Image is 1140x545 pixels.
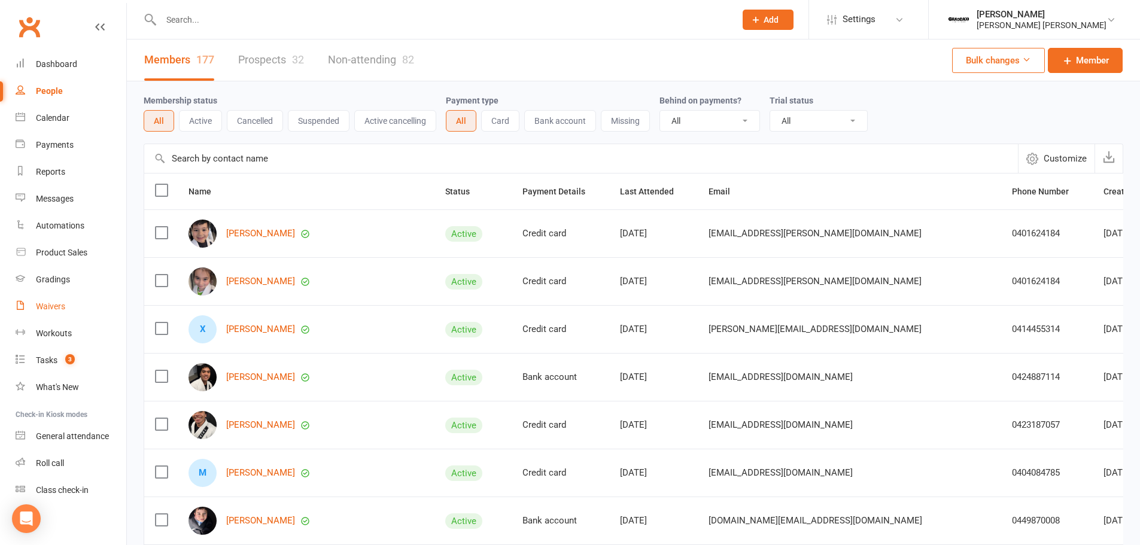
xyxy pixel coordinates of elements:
[620,187,687,196] span: Last Attended
[16,423,126,450] a: General attendance kiosk mode
[12,504,41,533] div: Open Intercom Messenger
[189,459,217,487] div: Matilda
[157,11,727,28] input: Search...
[292,53,304,66] div: 32
[16,185,126,212] a: Messages
[947,8,971,32] img: thumb_image1722295729.png
[16,239,126,266] a: Product Sales
[36,458,64,468] div: Roll call
[445,465,482,481] div: Active
[189,315,217,343] div: Xavi
[402,53,414,66] div: 82
[36,86,63,96] div: People
[36,431,109,441] div: General attendance
[1012,420,1082,430] div: 0423187057
[620,516,687,526] div: [DATE]
[446,96,498,105] label: Payment type
[522,184,598,199] button: Payment Details
[601,110,650,132] button: Missing
[977,20,1106,31] div: [PERSON_NAME] [PERSON_NAME]
[522,229,598,239] div: Credit card
[36,248,87,257] div: Product Sales
[1012,187,1082,196] span: Phone Number
[620,229,687,239] div: [DATE]
[709,318,922,340] span: [PERSON_NAME][EMAIL_ADDRESS][DOMAIN_NAME]
[709,270,922,293] span: [EMAIL_ADDRESS][PERSON_NAME][DOMAIN_NAME]
[709,366,853,388] span: [EMAIL_ADDRESS][DOMAIN_NAME]
[227,110,283,132] button: Cancelled
[354,110,436,132] button: Active cancelling
[16,212,126,239] a: Automations
[226,324,295,334] a: [PERSON_NAME]
[36,113,69,123] div: Calendar
[709,461,853,484] span: [EMAIL_ADDRESS][DOMAIN_NAME]
[709,187,743,196] span: Email
[952,48,1045,73] button: Bulk changes
[189,507,217,535] img: Marcus
[445,322,482,337] div: Active
[620,372,687,382] div: [DATE]
[709,413,853,436] span: [EMAIL_ADDRESS][DOMAIN_NAME]
[189,220,217,248] img: Ethan
[36,59,77,69] div: Dashboard
[620,276,687,287] div: [DATE]
[14,12,44,42] a: Clubworx
[16,293,126,320] a: Waivers
[445,370,482,385] div: Active
[709,184,743,199] button: Email
[1012,229,1082,239] div: 0401624184
[1012,324,1082,334] div: 0414455314
[843,6,875,33] span: Settings
[226,372,295,382] a: [PERSON_NAME]
[659,96,741,105] label: Behind on payments?
[179,110,222,132] button: Active
[445,274,482,290] div: Active
[16,51,126,78] a: Dashboard
[743,10,794,30] button: Add
[226,276,295,287] a: [PERSON_NAME]
[328,39,414,81] a: Non-attending82
[445,513,482,529] div: Active
[189,363,217,391] img: Justin
[226,468,295,478] a: [PERSON_NAME]
[522,372,598,382] div: Bank account
[238,39,304,81] a: Prospects32
[1044,151,1087,166] span: Customize
[620,184,687,199] button: Last Attended
[65,354,75,364] span: 3
[144,144,1018,173] input: Search by contact name
[36,140,74,150] div: Payments
[445,184,483,199] button: Status
[189,411,217,439] img: Ezel
[445,187,483,196] span: Status
[1048,48,1123,73] a: Member
[16,78,126,105] a: People
[1012,184,1082,199] button: Phone Number
[522,468,598,478] div: Credit card
[36,275,70,284] div: Gradings
[977,9,1106,20] div: [PERSON_NAME]
[522,276,598,287] div: Credit card
[36,382,79,392] div: What's New
[16,477,126,504] a: Class kiosk mode
[189,184,224,199] button: Name
[620,468,687,478] div: [DATE]
[1012,468,1082,478] div: 0404084785
[144,39,214,81] a: Members177
[524,110,596,132] button: Bank account
[16,374,126,401] a: What's New
[16,132,126,159] a: Payments
[144,96,217,105] label: Membership status
[445,418,482,433] div: Active
[36,302,65,311] div: Waivers
[16,159,126,185] a: Reports
[16,347,126,374] a: Tasks 3
[189,187,224,196] span: Name
[189,267,217,296] img: Evelyn
[36,221,84,230] div: Automations
[36,167,65,176] div: Reports
[226,229,295,239] a: [PERSON_NAME]
[36,485,89,495] div: Class check-in
[226,516,295,526] a: [PERSON_NAME]
[226,420,295,430] a: [PERSON_NAME]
